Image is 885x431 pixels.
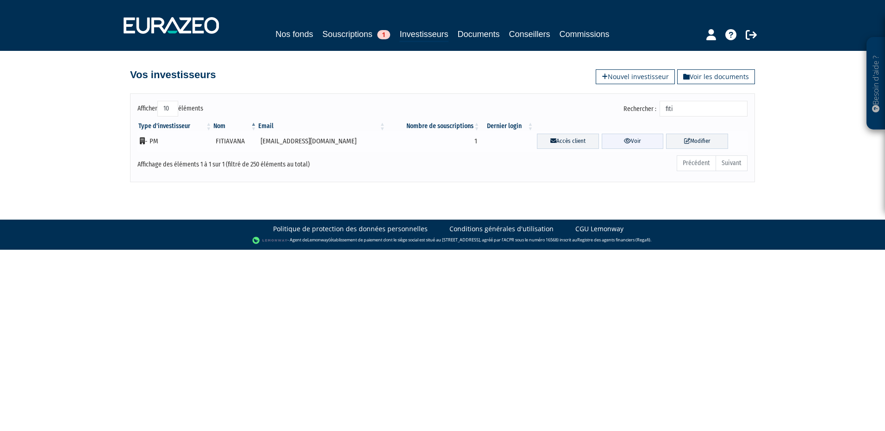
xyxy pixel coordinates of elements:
[666,134,728,149] a: Modifier
[137,122,212,131] th: Type d'investisseur : activer pour trier la colonne par ordre croissant
[399,28,448,42] a: Investisseurs
[458,28,500,41] a: Documents
[534,122,748,131] th: &nbsp;
[596,69,675,84] a: Nouvel investisseur
[660,101,748,117] input: Rechercher :
[307,237,329,243] a: Lemonway
[9,236,876,245] div: - Agent de (établissement de paiement dont le siège social est situé au [STREET_ADDRESS], agréé p...
[602,134,664,149] a: Voir
[575,224,623,234] a: CGU Lemonway
[252,236,288,245] img: logo-lemonway.png
[257,122,386,131] th: Email : activer pour trier la colonne par ordre croissant
[537,134,599,149] a: Accès client
[449,224,554,234] a: Conditions générales d'utilisation
[386,122,480,131] th: Nombre de souscriptions : activer pour trier la colonne par ordre croissant
[377,30,390,39] span: 1
[130,69,216,80] h4: Vos investisseurs
[623,101,748,117] label: Rechercher :
[560,28,610,41] a: Commissions
[275,28,313,41] a: Nos fonds
[137,101,203,117] label: Afficher éléments
[137,154,384,169] div: Affichage des éléments 1 à 1 sur 1 (filtré de 250 éléments au total)
[677,69,755,84] a: Voir les documents
[257,131,386,152] td: [EMAIL_ADDRESS][DOMAIN_NAME]
[322,28,390,41] a: Souscriptions1
[273,224,428,234] a: Politique de protection des données personnelles
[212,131,257,152] td: FITIAVANA
[577,237,650,243] a: Registre des agents financiers (Regafi)
[157,101,178,117] select: Afficheréléments
[480,122,534,131] th: Dernier login : activer pour trier la colonne par ordre croissant
[386,131,480,152] td: 1
[871,42,881,125] p: Besoin d'aide ?
[212,122,257,131] th: Nom : activer pour trier la colonne par ordre d&eacute;croissant
[509,28,550,41] a: Conseillers
[124,17,219,34] img: 1732889491-logotype_eurazeo_blanc_rvb.png
[137,131,212,152] td: - PM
